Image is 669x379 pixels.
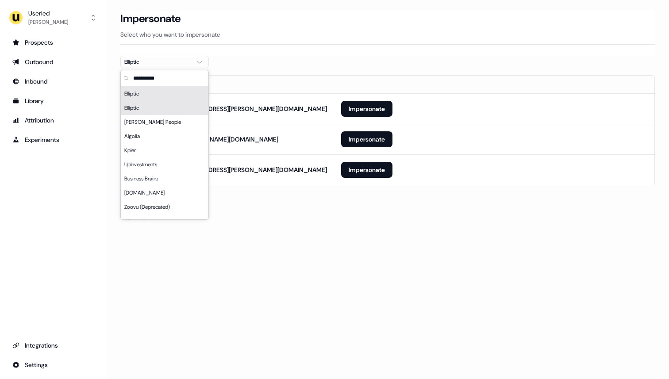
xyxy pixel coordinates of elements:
[7,113,99,127] a: Go to attribution
[7,7,99,28] button: Userled[PERSON_NAME]
[12,135,93,144] div: Experiments
[121,157,208,172] div: UpInvestments
[121,101,208,115] div: Elliptic
[7,35,99,50] a: Go to prospects
[7,55,99,69] a: Go to outbound experience
[7,338,99,352] a: Go to integrations
[120,56,209,68] button: Elliptic
[121,115,208,129] div: [PERSON_NAME] People
[12,116,93,125] div: Attribution
[12,96,93,105] div: Library
[121,76,334,93] th: Email
[121,214,208,228] div: ADvendio
[12,341,93,350] div: Integrations
[120,30,655,39] p: Select who you want to impersonate
[124,57,191,66] div: Elliptic
[12,57,93,66] div: Outbound
[7,133,99,147] a: Go to experiments
[341,162,392,178] button: Impersonate
[121,172,208,186] div: Business Brainz
[28,9,68,18] div: Userled
[7,74,99,88] a: Go to Inbound
[121,143,208,157] div: Kpler
[121,186,208,200] div: [DOMAIN_NAME]
[341,131,392,147] button: Impersonate
[121,87,208,219] div: Suggestions
[121,129,208,143] div: Algolia
[28,18,68,27] div: [PERSON_NAME]
[7,94,99,108] a: Go to templates
[128,165,327,174] div: [PERSON_NAME][EMAIL_ADDRESS][PERSON_NAME][DOMAIN_NAME]
[12,38,93,47] div: Prospects
[120,12,181,25] h3: Impersonate
[128,104,327,113] div: [PERSON_NAME][EMAIL_ADDRESS][PERSON_NAME][DOMAIN_NAME]
[121,87,208,101] div: Elliptic
[341,101,392,117] button: Impersonate
[121,200,208,214] div: Zoovu (Deprecated)
[12,360,93,369] div: Settings
[12,77,93,86] div: Inbound
[7,358,99,372] a: Go to integrations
